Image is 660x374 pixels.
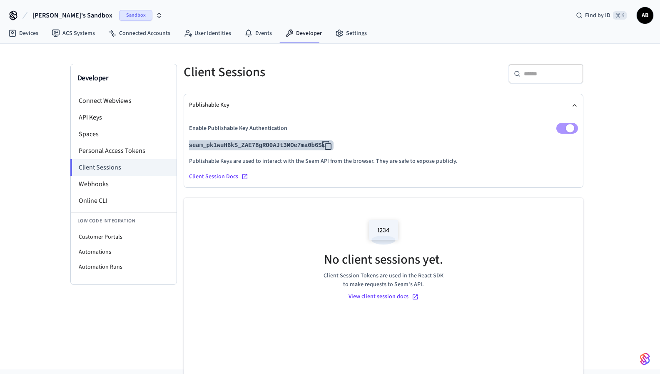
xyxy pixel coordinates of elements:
[177,26,238,41] a: User Identities
[184,64,379,81] h5: Client Sessions
[71,244,177,259] li: Automations
[71,126,177,142] li: Spaces
[349,292,418,301] a: View client session docs
[102,26,177,41] a: Connected Accounts
[77,72,170,84] h3: Developer
[70,159,177,176] li: Client Sessions
[613,11,627,20] span: ⌘ K
[279,26,329,41] a: Developer
[329,26,374,41] a: Settings
[321,272,446,289] span: Client Session Tokens are used in the React SDK to make requests to Seam's API.
[189,124,287,133] p: Enable Publishable Key Authentication
[640,352,650,366] img: SeamLogoGradient.69752ec5.svg
[71,192,177,209] li: Online CLI
[119,10,152,21] span: Sandbox
[189,157,578,166] p: Publishable Keys are used to interact with the Seam API from the browser. They are safe to expose...
[71,109,177,126] li: API Keys
[189,172,578,181] a: Client Session Docs
[2,26,45,41] a: Devices
[638,8,653,23] span: AB
[187,140,334,150] button: seam_pk1wuH6kS_ZAE78gRO0AJt3MOe7ma0b6Si
[71,92,177,109] li: Connect Webviews
[189,94,578,116] button: Publishable Key
[71,229,177,244] li: Customer Portals
[569,8,633,23] div: Find by ID⌘ K
[637,7,653,24] button: AB
[365,214,402,250] img: Access Codes Empty State
[71,176,177,192] li: Webhooks
[71,212,177,229] li: Low Code Integration
[585,11,610,20] span: Find by ID
[189,116,578,187] div: Publishable Key
[71,259,177,274] li: Automation Runs
[324,251,443,268] h5: No client sessions yet.
[238,26,279,41] a: Events
[32,10,112,20] span: [PERSON_NAME]'s Sandbox
[71,142,177,159] li: Personal Access Tokens
[45,26,102,41] a: ACS Systems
